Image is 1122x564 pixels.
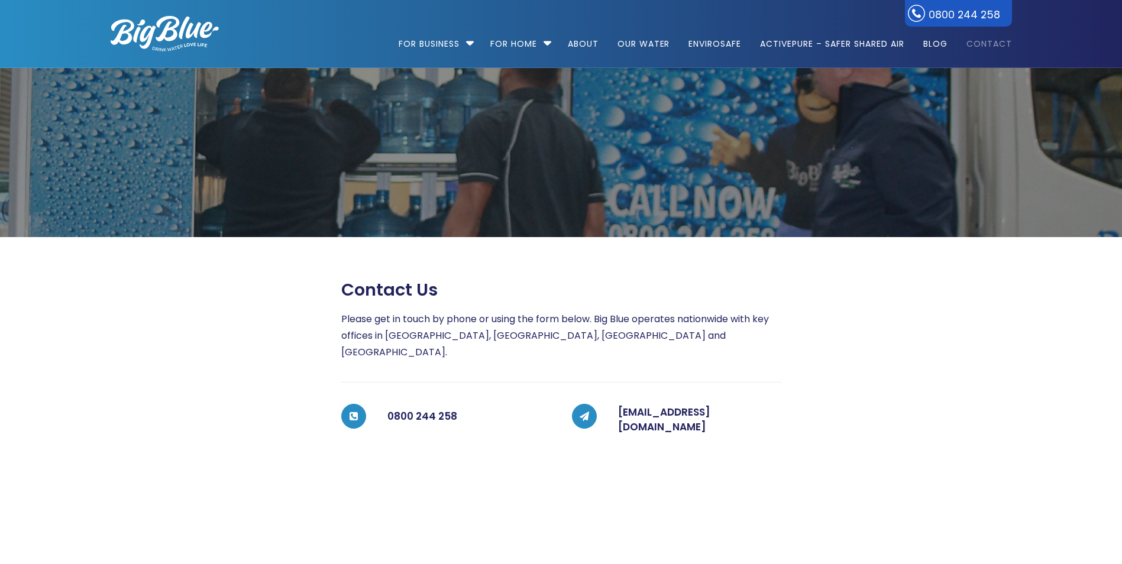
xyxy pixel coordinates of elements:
[341,458,781,546] iframe: Web Forms
[111,16,219,51] img: logo
[341,311,781,361] p: Please get in touch by phone or using the form below. Big Blue operates nationwide with key offic...
[618,405,710,435] a: [EMAIL_ADDRESS][DOMAIN_NAME]
[341,280,438,300] span: Contact us
[387,405,551,429] h5: 0800 244 258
